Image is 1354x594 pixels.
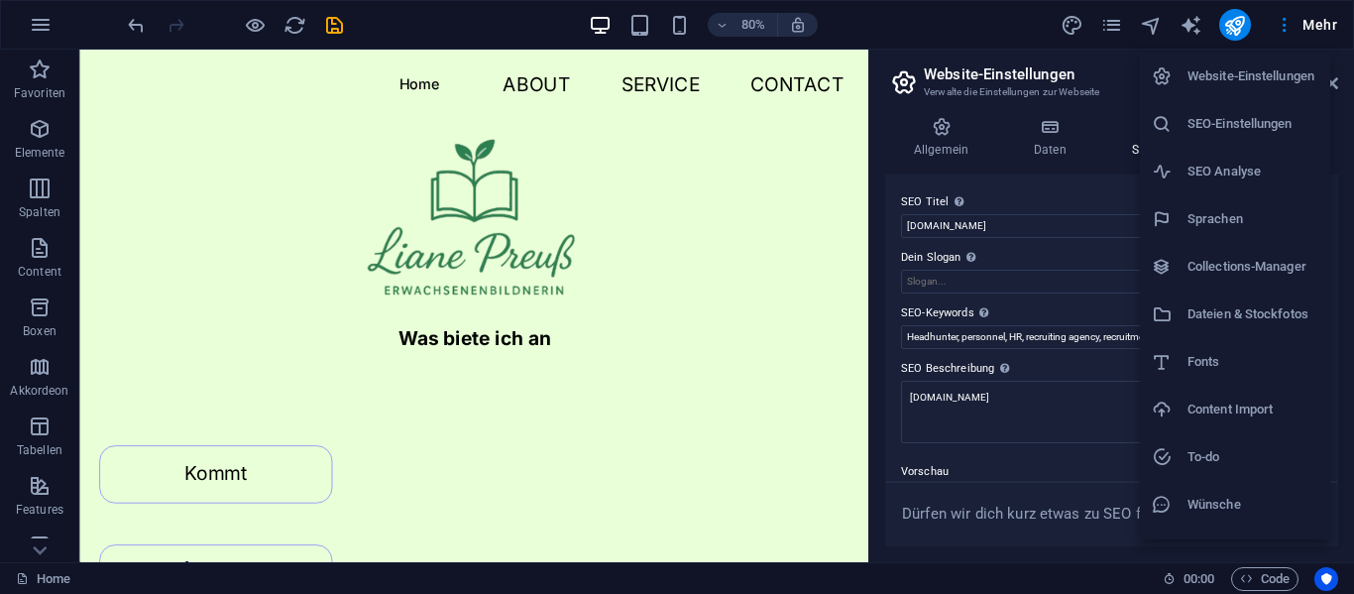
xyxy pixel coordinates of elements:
h6: Dateien & Stockfotos [1187,302,1318,326]
h6: Sprachen [1187,207,1318,231]
h6: SEO-Einstellungen [1187,112,1318,136]
h6: Collections-Manager [1187,255,1318,279]
h6: Content Import [1187,398,1318,421]
h6: SEO Analyse [1187,160,1318,183]
h6: To-do [1187,445,1318,469]
h6: Fonts [1187,350,1318,374]
h6: Wünsche [1187,493,1318,517]
h6: Website-Einstellungen [1187,64,1318,88]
